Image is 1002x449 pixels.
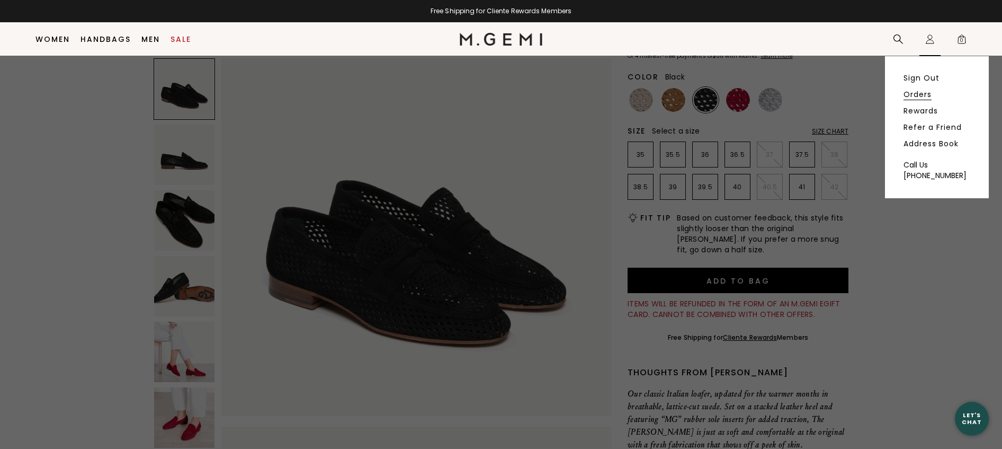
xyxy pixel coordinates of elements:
a: Call Us [PHONE_NUMBER] [903,160,970,181]
a: Refer a Friend [903,122,962,132]
img: M.Gemi [460,33,543,46]
a: Women [35,35,70,43]
a: Orders [903,90,932,99]
a: Sign Out [903,73,940,83]
a: Handbags [80,35,131,43]
a: Address Book [903,139,959,148]
div: Call Us [903,160,970,170]
span: 0 [956,36,967,47]
a: Rewards [903,106,938,116]
a: Sale [171,35,191,43]
a: Men [141,35,160,43]
div: [PHONE_NUMBER] [903,170,970,181]
div: Let's Chat [955,412,989,425]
